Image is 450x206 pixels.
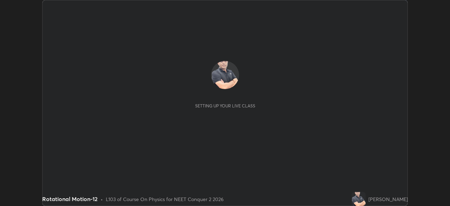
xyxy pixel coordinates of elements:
[352,192,366,206] img: 2cedd6bda10141d99be5a37104ce2ff3.png
[211,61,239,89] img: 2cedd6bda10141d99be5a37104ce2ff3.png
[42,195,98,203] div: Rotational Motion-12
[368,195,408,203] div: [PERSON_NAME]
[101,195,103,203] div: •
[195,103,255,108] div: Setting up your live class
[106,195,224,203] div: L103 of Course On Physics for NEET Conquer 2 2026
